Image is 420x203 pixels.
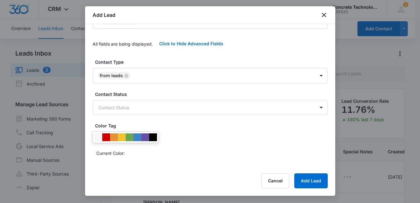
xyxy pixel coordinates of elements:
div: From Leads [100,73,123,78]
button: Add Lead [294,173,328,188]
label: Color Tag [95,122,330,129]
div: #CC0000 [102,133,110,141]
label: Best Way To Contact [95,166,330,172]
button: Click to Hide Advanced Fields [153,36,230,51]
div: #6aa84f [126,133,134,141]
button: Cancel [261,173,289,188]
div: #F6F6F6 [94,133,102,141]
h1: Add Lead [93,11,115,19]
p: All fields are being displayed. [93,41,153,47]
label: Contact Status [95,91,330,97]
div: #3d85c6 [134,133,141,141]
div: #e69138 [110,133,118,141]
div: Remove From Leads [123,73,129,78]
div: #f1c232 [118,133,126,141]
div: #674ea7 [141,133,149,141]
button: close [320,11,328,19]
p: Current Color: [96,150,125,156]
div: #000000 [149,133,157,141]
label: Contact Type [95,59,330,65]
